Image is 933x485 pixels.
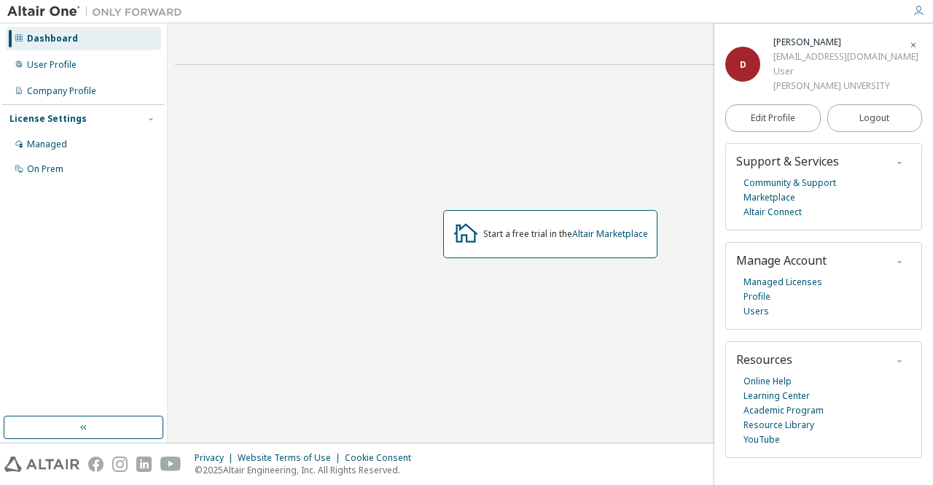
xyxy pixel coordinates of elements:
[4,457,79,472] img: altair_logo.svg
[743,205,802,220] a: Altair Connect
[27,33,78,44] div: Dashboard
[743,290,770,304] a: Profile
[773,79,918,93] div: [PERSON_NAME] UNVERSITY
[743,389,810,403] a: Learning Center
[743,190,795,205] a: Marketplace
[773,35,918,50] div: Dan Dollberg
[736,153,839,169] span: Support & Services
[743,275,822,290] a: Managed Licenses
[773,64,918,79] div: User
[736,352,792,368] span: Resources
[736,252,827,268] span: Manage Account
[743,418,814,432] a: Resource Library
[195,452,238,464] div: Privacy
[195,464,420,476] p: © 2025 Altair Engineering, Inc. All Rights Reserved.
[112,457,128,472] img: instagram.svg
[743,403,824,418] a: Academic Program
[9,113,87,125] div: License Settings
[27,163,63,175] div: On Prem
[751,112,795,124] span: Edit Profile
[740,58,746,71] span: D
[27,59,77,71] div: User Profile
[743,432,780,447] a: YouTube
[572,228,648,240] a: Altair Marketplace
[773,50,918,64] div: [EMAIL_ADDRESS][DOMAIN_NAME]
[27,85,96,97] div: Company Profile
[7,4,190,19] img: Altair One
[743,304,769,319] a: Users
[238,452,345,464] div: Website Terms of Use
[483,228,648,240] div: Start a free trial in the
[743,176,836,190] a: Community & Support
[27,139,67,150] div: Managed
[136,457,152,472] img: linkedin.svg
[827,104,923,132] button: Logout
[88,457,104,472] img: facebook.svg
[160,457,181,472] img: youtube.svg
[859,111,889,125] span: Logout
[725,104,821,132] a: Edit Profile
[345,452,420,464] div: Cookie Consent
[743,374,792,389] a: Online Help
